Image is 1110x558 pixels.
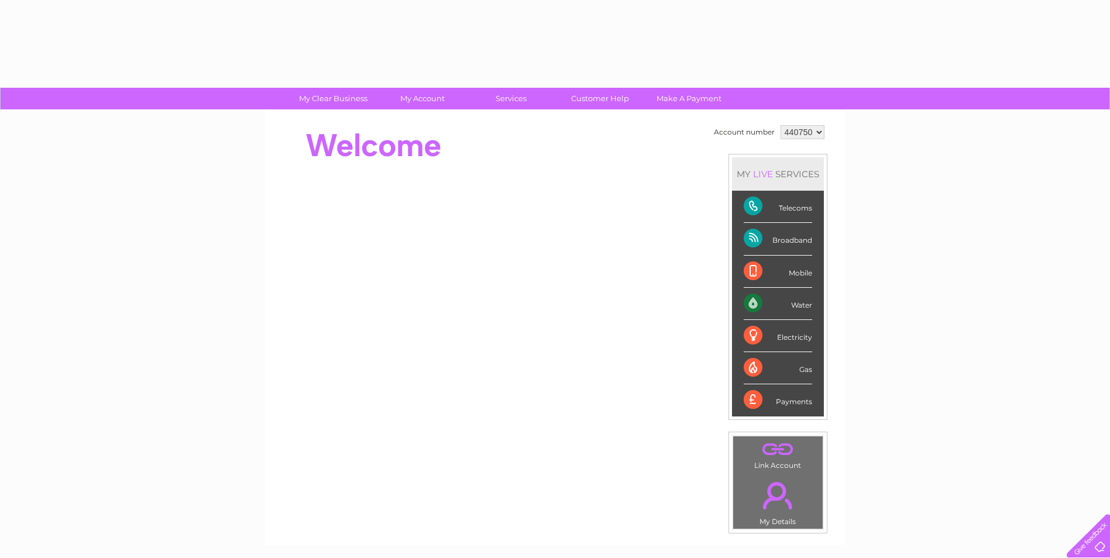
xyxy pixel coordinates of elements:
div: LIVE [751,168,775,180]
td: Account number [711,122,778,142]
div: Electricity [744,320,812,352]
div: MY SERVICES [732,157,824,191]
td: Link Account [733,436,823,473]
div: Payments [744,384,812,416]
div: Telecoms [744,191,812,223]
td: My Details [733,472,823,529]
div: Gas [744,352,812,384]
div: Broadband [744,223,812,255]
a: Make A Payment [641,88,737,109]
div: Mobile [744,256,812,288]
div: Water [744,288,812,320]
a: Services [463,88,559,109]
a: . [736,475,820,516]
a: Customer Help [552,88,648,109]
a: My Clear Business [285,88,382,109]
a: My Account [374,88,470,109]
a: . [736,439,820,460]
